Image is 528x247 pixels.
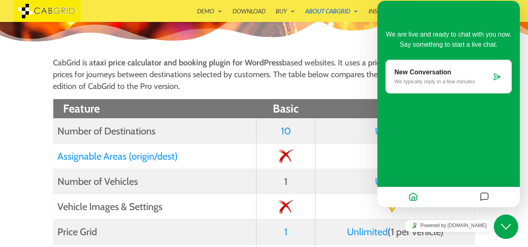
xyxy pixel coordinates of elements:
[315,99,475,118] th: Pro
[347,226,388,238] a: Unlimited
[53,169,256,194] td: Number of Vehicles
[13,6,81,14] a: CabGrid Taxi Plugin
[53,57,475,92] p: CabGrid is a based websites. It uses a price grid (or table) to look up prices for journeys betwe...
[256,169,315,194] td: 1
[197,8,222,22] a: Demo
[276,8,295,22] a: Buy
[53,99,256,118] th: Feature
[53,219,256,245] td: Price Grid
[57,150,178,162] a: Assignable Areas (origin/dest)
[256,194,315,219] td: N
[256,99,315,118] th: Basic
[368,8,436,22] a: Install & Configure
[377,217,520,235] iframe: chat widget
[93,58,282,67] strong: taxi price calculator and booking plugin for WordPress
[305,8,358,22] a: About CabGrid
[53,194,256,219] td: Vehicle Images & Settings
[256,143,315,169] td: N
[284,226,287,238] a: 1
[315,219,475,245] td: (1 per vehicle)
[315,143,475,169] td: Y
[494,214,520,239] iframe: chat widget
[53,118,256,143] td: Number of Destinations
[377,1,520,207] iframe: chat widget
[375,125,416,137] a: Unlimited
[315,194,475,219] td: Y
[232,8,265,22] a: Download
[375,175,416,187] a: Unlimited
[281,125,291,137] a: 10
